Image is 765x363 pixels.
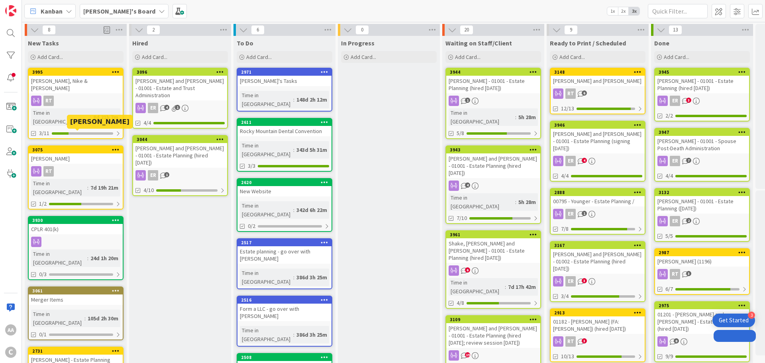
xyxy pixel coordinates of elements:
div: 2987 [659,250,749,255]
div: [PERSON_NAME] - 01001 - Estate Planning (hired [DATE]) [446,76,540,93]
div: RT [29,96,123,106]
span: 3/11 [39,129,49,137]
div: Time in [GEOGRAPHIC_DATA] [240,91,293,108]
div: 3148 [554,69,645,75]
span: : [505,283,506,291]
span: Hired [132,39,148,47]
a: 2971[PERSON_NAME]'s TasksTime in [GEOGRAPHIC_DATA]:148d 2h 12m [237,68,332,112]
span: Done [654,39,669,47]
div: 3943 [446,146,540,153]
a: 2516Form a LLC - go over with [PERSON_NAME]Time in [GEOGRAPHIC_DATA]:386d 3h 25m [237,296,332,347]
div: 2516 [241,297,331,303]
div: [PERSON_NAME] [29,153,123,164]
div: 386d 3h 25m [294,330,329,339]
div: 2971 [237,69,331,76]
div: [PERSON_NAME] - 01001 - Estate Planning (hired [DATE]) [655,76,749,93]
a: 291301182 - [PERSON_NAME] (FA: [PERSON_NAME]) (hired [DATE])RT10/13 [550,308,645,362]
span: 4/10 [143,186,154,194]
div: 3109 [450,317,540,322]
div: ER [551,276,645,286]
span: : [515,113,516,122]
span: Add Card... [455,53,481,61]
div: ER [148,103,158,113]
span: : [293,330,294,339]
div: 2611 [241,120,331,125]
div: 00795 - Younger - Estate Planning / [551,196,645,206]
span: : [515,198,516,206]
div: 7d 17h 42m [506,283,538,291]
span: 3 [582,278,587,283]
div: 288800795 - Younger - Estate Planning / [551,189,645,206]
span: 2/2 [665,112,673,120]
div: 2517Estate planning - go over with [PERSON_NAME] [237,239,331,264]
div: ER [655,216,749,226]
div: Open Get Started checklist, remaining modules: 3 [712,314,755,327]
div: 7d 19h 21m [88,183,120,192]
div: Shake, [PERSON_NAME] and [PERSON_NAME] - 01001 - Estate Planning (hired [DATE]) [446,238,540,263]
span: 4/4 [561,172,569,180]
div: RT [551,336,645,347]
span: : [293,145,294,154]
div: RT [43,166,54,177]
span: : [90,113,91,122]
img: Visit kanbanzone.com [5,5,16,16]
a: 3945[PERSON_NAME] - 01001 - Estate Planning (hired [DATE])ER2/2 [654,68,750,122]
div: ER [133,103,227,113]
span: 2 [147,25,160,35]
span: 4 [465,182,470,188]
span: Add Card... [142,53,167,61]
div: ER [565,276,576,286]
span: Add Card... [664,53,689,61]
span: 19 [465,352,470,357]
div: ER [133,170,227,181]
div: 3944 [450,69,540,75]
div: 3044 [137,137,227,142]
span: 13 [669,25,682,35]
div: 2508 [237,354,331,361]
div: C [5,347,16,358]
div: 3148 [551,69,645,76]
div: 3947[PERSON_NAME] - 01001 - Spouse Post-Death Administration [655,129,749,153]
div: 3946[PERSON_NAME] and [PERSON_NAME] - 01001 - Estate Planning (signing [DATE]) [551,122,645,153]
div: 3995 [29,69,123,76]
span: 4/8 [457,299,464,307]
div: [PERSON_NAME] and [PERSON_NAME] [551,76,645,86]
div: [PERSON_NAME] and [PERSON_NAME] - 01001 - Estate Planning (hired [DATE]) [446,153,540,178]
span: 3 [582,338,587,343]
div: 2620New Website [237,179,331,196]
div: [PERSON_NAME] and [PERSON_NAME] - 01001 - Estate Planning (hired [DATE]; review session [DATE]) [446,323,540,348]
div: 3096[PERSON_NAME] and [PERSON_NAME] - 01001 - Estate and Trust Administration [133,69,227,100]
div: 2516Form a LLC - go over with [PERSON_NAME] [237,296,331,321]
div: 3943 [450,147,540,153]
div: [PERSON_NAME] and [PERSON_NAME] - 01001 - Estate and Trust Administration [133,76,227,100]
div: 386d 3h 25m [294,273,329,282]
div: ER [670,156,680,166]
div: 2620 [241,180,331,185]
a: 3167[PERSON_NAME] and [PERSON_NAME] - 01002 - Estate Planning (hired [DATE])ER3/4 [550,241,645,302]
div: [PERSON_NAME] - 01001 - Estate Planning ([DATE]) [655,196,749,214]
div: 2975 [655,302,749,309]
div: 3930 [29,217,123,224]
div: RT [670,269,680,279]
a: 3930CPLR 401(k)Time in [GEOGRAPHIC_DATA]:24d 1h 20m0/3 [28,216,124,280]
div: 2987[PERSON_NAME] (1196) [655,249,749,267]
a: 2987[PERSON_NAME] (1196)RT6/7 [654,248,750,295]
div: 2611 [237,119,331,126]
b: [PERSON_NAME]'s Board [83,7,155,15]
div: 3946 [554,122,645,128]
input: Quick Filter... [648,4,708,18]
span: : [293,206,294,214]
span: 4 [164,105,169,110]
div: 3061 [32,288,123,294]
span: 6 [251,25,265,35]
div: 3075 [29,146,123,153]
div: 2517 [241,240,331,245]
div: 5h 28m [516,198,538,206]
div: 2517 [237,239,331,246]
div: 2620 [237,179,331,186]
div: 2975 [659,303,749,308]
div: [PERSON_NAME] and [PERSON_NAME] - 01002 - Estate Planning (hired [DATE]) [551,249,645,274]
a: 3995[PERSON_NAME], Nike & [PERSON_NAME]RTTime in [GEOGRAPHIC_DATA]:8d 21h 7m3/11 [28,68,124,139]
span: 5/5 [665,232,673,240]
div: 2516 [237,296,331,304]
